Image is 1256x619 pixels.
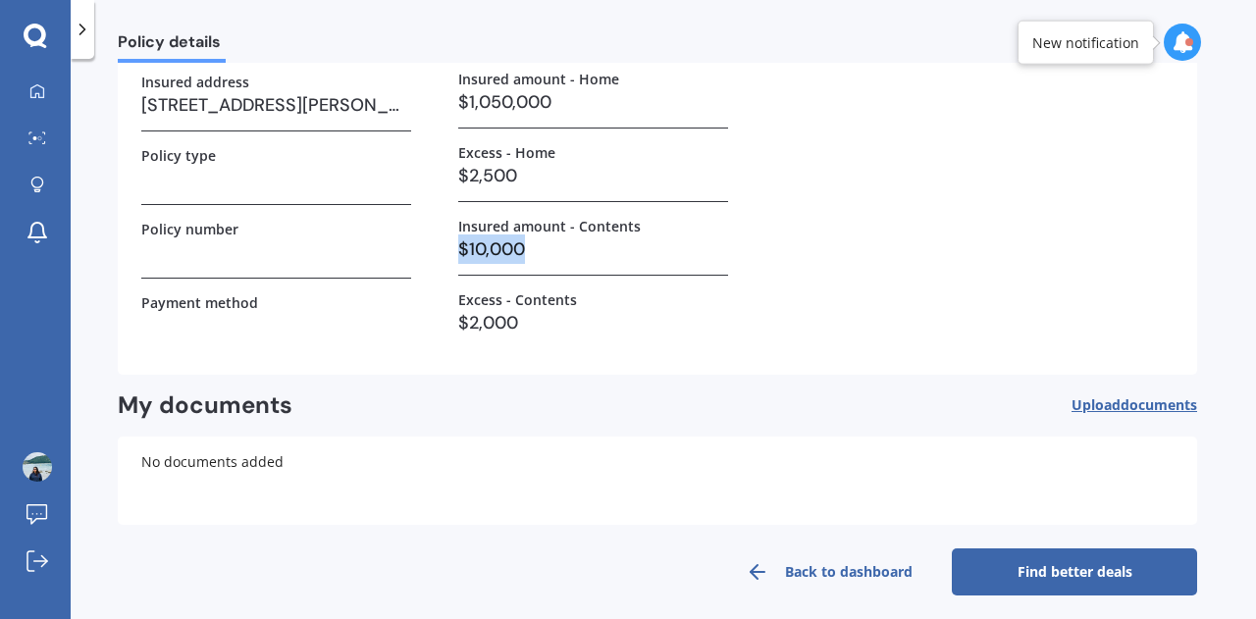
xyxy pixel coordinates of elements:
h3: $2,000 [458,308,728,337]
button: Uploaddocuments [1072,390,1197,421]
h3: [STREET_ADDRESS][PERSON_NAME] 2019 [141,90,411,120]
img: ACg8ocIYYV_phLAuv36z1yDxGAIsdp7hh_wDJnvyZq0Ey5mJajypOQMy=s96-c [23,452,52,482]
label: Policy type [141,147,216,164]
h2: My documents [118,390,292,421]
label: Insured address [141,74,249,90]
h3: $2,500 [458,161,728,190]
label: Excess - Contents [458,291,577,308]
span: Policy details [118,32,226,59]
label: Payment method [141,294,258,311]
a: Find better deals [952,548,1197,595]
h3: $1,050,000 [458,87,728,117]
span: Upload [1072,397,1197,413]
span: documents [1121,395,1197,414]
h3: $10,000 [458,234,728,264]
div: No documents added [118,437,1197,525]
label: Policy number [141,221,238,237]
a: Back to dashboard [706,548,952,595]
label: Insured amount - Contents [458,218,641,234]
label: Insured amount - Home [458,71,619,87]
label: Excess - Home [458,144,555,161]
div: New notification [1032,32,1139,52]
